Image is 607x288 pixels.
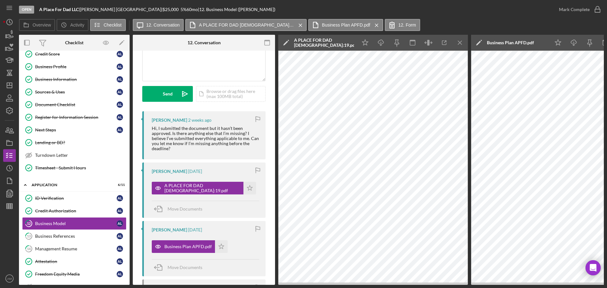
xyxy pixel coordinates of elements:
[162,7,179,12] span: $25,000
[35,77,117,82] div: Business Information
[185,19,307,31] button: A PLACE FOR DAD [DEMOGRAPHIC_DATA]:19.pdf
[181,7,187,12] div: 5 %
[142,86,193,102] button: Send
[308,19,383,31] button: Business Plan APFD.pdf
[117,64,123,70] div: A L
[39,7,79,12] b: A Place For Dad LLC
[33,22,51,28] label: Overview
[146,22,180,28] label: 12. Conversation
[19,6,34,14] div: Open
[22,60,126,73] a: Business ProfileAL
[188,118,212,123] time: 2025-09-02 17:06
[22,217,126,230] a: 12Business ModelAL
[104,22,122,28] label: Checklist
[117,233,123,239] div: A L
[117,76,123,83] div: A L
[35,52,117,57] div: Credit Score
[35,272,117,277] div: Freedom Equity Media
[117,195,123,201] div: A L
[22,124,126,136] a: Next StepsAL
[90,19,126,31] button: Checklist
[35,196,117,201] div: ID Verification
[22,162,126,174] a: Timesheet - Submit Hours
[163,86,173,102] div: Send
[27,247,31,251] tspan: 14
[22,192,126,205] a: ID VerificationAL
[7,277,12,280] text: AM
[117,220,123,227] div: A L
[32,183,109,187] div: Application
[117,271,123,277] div: A L
[22,242,126,255] a: 14Management ResumeAL
[117,258,123,265] div: A L
[152,201,209,217] button: Move Documents
[117,114,123,120] div: A L
[586,260,601,275] div: Open Intercom Messenger
[152,182,256,194] button: A PLACE FOR DAD [DEMOGRAPHIC_DATA]:19.pdf
[22,48,126,60] a: Credit ScoreAL
[164,244,212,249] div: Business Plan APFD.pdf
[188,227,202,232] time: 2025-08-19 11:52
[22,205,126,217] a: Credit AuthorizationAL
[35,165,126,170] div: Timesheet - Submit Hours
[22,98,126,111] a: Document ChecklistAL
[553,3,604,16] button: Mark Complete
[80,7,162,12] div: [PERSON_NAME] [GEOGRAPHIC_DATA] |
[35,259,117,264] div: Attestation
[152,169,187,174] div: [PERSON_NAME]
[70,22,84,28] label: Activity
[117,208,123,214] div: A L
[27,234,31,238] tspan: 13
[35,140,126,145] div: Lending or BD?
[65,40,83,45] div: Checklist
[35,221,117,226] div: Business Model
[294,38,354,48] div: A PLACE FOR DAD [DEMOGRAPHIC_DATA]:19.pdf
[35,153,126,158] div: Turndown Letter
[198,7,275,12] div: | 12. Business Model ([PERSON_NAME])
[398,22,416,28] label: 12. Form
[487,40,534,45] div: Business Plan APFD.pdf
[117,127,123,133] div: A L
[35,115,117,120] div: Register for Information Session
[35,208,117,213] div: Credit Authorization
[152,126,259,151] div: Hi, I submitted the document but it hasn’t been approved. Is there anything else that I’m missing...
[559,3,590,16] div: Mark Complete
[35,127,117,132] div: Next Steps
[385,19,420,31] button: 12. Form
[113,183,125,187] div: 6 / 11
[168,206,202,211] span: Move Documents
[22,149,126,162] a: Turndown Letter
[188,169,202,174] time: 2025-08-26 23:50
[35,234,117,239] div: Business References
[187,40,221,45] div: 12. Conversation
[168,265,202,270] span: Move Documents
[152,118,187,123] div: [PERSON_NAME]
[22,255,126,268] a: AttestationAL
[19,19,55,31] button: Overview
[22,230,126,242] a: 13Business ReferencesAL
[117,51,123,57] div: A L
[117,101,123,108] div: A L
[22,268,126,280] a: Freedom Equity MediaAL
[22,136,126,149] a: Lending or BD?
[152,240,228,253] button: Business Plan APFD.pdf
[322,22,370,28] label: Business Plan APFD.pdf
[117,246,123,252] div: A L
[187,7,198,12] div: 60 mo
[152,260,209,275] button: Move Documents
[199,22,294,28] label: A PLACE FOR DAD [DEMOGRAPHIC_DATA]:19.pdf
[57,19,88,31] button: Activity
[35,102,117,107] div: Document Checklist
[35,64,117,69] div: Business Profile
[27,221,31,225] tspan: 12
[133,19,184,31] button: 12. Conversation
[152,227,187,232] div: [PERSON_NAME]
[164,183,240,193] div: A PLACE FOR DAD [DEMOGRAPHIC_DATA]:19.pdf
[22,86,126,98] a: Sources & UsesAL
[22,111,126,124] a: Register for Information SessionAL
[22,73,126,86] a: Business InformationAL
[117,89,123,95] div: A L
[39,7,80,12] div: |
[3,272,16,285] button: AM
[35,246,117,251] div: Management Resume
